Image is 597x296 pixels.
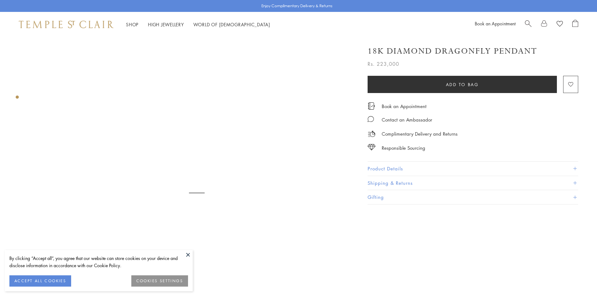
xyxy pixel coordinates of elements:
button: Product Details [368,162,578,176]
div: Responsible Sourcing [382,144,425,152]
img: Temple St. Clair [19,21,113,28]
span: Add to bag [446,81,479,88]
button: COOKIES SETTINGS [131,275,188,287]
button: Add to bag [368,76,557,93]
div: Product gallery navigation [16,94,19,104]
nav: Main navigation [126,21,270,29]
img: icon_appointment.svg [368,102,375,110]
p: Enjoy Complimentary Delivery & Returns [261,3,333,9]
a: Search [525,20,532,29]
img: icon_sourcing.svg [368,144,375,150]
button: Shipping & Returns [368,176,578,190]
a: View Wishlist [557,20,563,29]
a: High JewelleryHigh Jewellery [148,21,184,28]
a: World of [DEMOGRAPHIC_DATA]World of [DEMOGRAPHIC_DATA] [193,21,270,28]
span: Rs. 223,000 [368,60,399,68]
img: icon_delivery.svg [368,130,375,138]
button: ACCEPT ALL COOKIES [9,275,71,287]
a: Book an Appointment [475,20,516,27]
div: Contact an Ambassador [382,116,432,124]
a: Open Shopping Bag [572,20,578,29]
a: ShopShop [126,21,139,28]
h1: 18K Diamond Dragonfly Pendant [368,46,537,57]
img: MessageIcon-01_2.svg [368,116,374,122]
p: Complimentary Delivery and Returns [382,130,458,138]
div: By clicking “Accept all”, you agree that our website can store cookies on your device and disclos... [9,255,188,269]
button: Gifting [368,190,578,204]
a: Book an Appointment [382,103,427,110]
